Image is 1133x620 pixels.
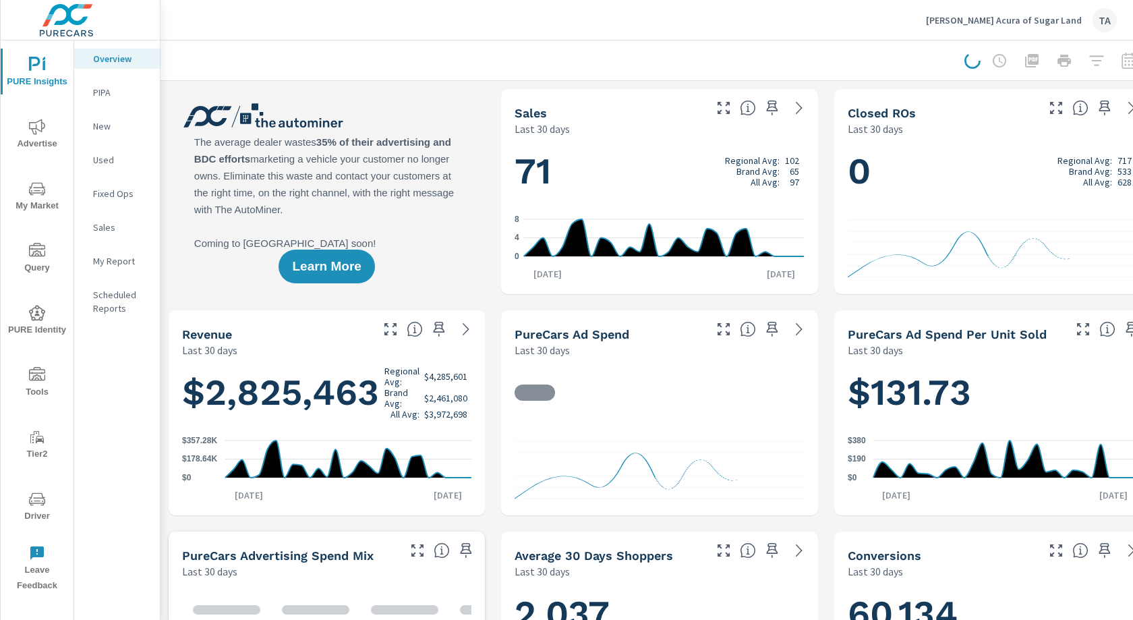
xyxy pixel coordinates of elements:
button: Make Fullscreen [713,318,734,340]
h5: PureCars Advertising Spend Mix [182,548,374,563]
p: 533 [1117,166,1132,177]
p: Last 30 days [515,342,570,358]
span: Driver [5,491,69,524]
span: Save this to your personalized report [761,97,783,119]
span: Save this to your personalized report [428,318,450,340]
button: Learn More [279,250,374,283]
div: PIPA [74,82,160,103]
p: Regional Avg: [725,155,780,166]
span: This table looks at how you compare to the amount of budget you spend per channel as opposed to y... [434,542,450,559]
span: A rolling 30 day total of daily Shoppers on the dealership website, averaged over the selected da... [740,542,756,559]
p: Last 30 days [515,121,570,137]
span: Leave Feedback [5,545,69,594]
span: My Market [5,181,69,214]
div: Used [74,150,160,170]
p: [PERSON_NAME] Acura of Sugar Land [926,14,1082,26]
p: Fixed Ops [93,187,149,200]
span: PURE Insights [5,57,69,90]
button: Make Fullscreen [380,318,401,340]
div: Overview [74,49,160,69]
p: Last 30 days [182,342,237,358]
p: Last 30 days [182,563,237,580]
div: nav menu [1,40,74,599]
span: Average cost of advertising per each vehicle sold at the dealer over the selected date range. The... [1099,321,1115,337]
p: All Avg: [390,409,419,420]
div: New [74,116,160,136]
text: $357.28K [182,436,217,445]
h5: Conversions [848,548,921,563]
p: PIPA [93,86,149,99]
span: Save this to your personalized report [455,540,477,561]
span: Query [5,243,69,276]
span: Tier2 [5,429,69,462]
text: $190 [848,455,866,464]
p: $2,461,080 [424,393,467,403]
p: [DATE] [873,488,920,502]
span: Advertise [5,119,69,152]
p: My Report [93,254,149,268]
p: 717 [1117,155,1132,166]
h5: Revenue [182,327,232,341]
text: 8 [515,215,519,224]
h1: 71 [515,148,804,194]
p: Regional Avg: [1057,155,1112,166]
p: 65 [790,166,799,177]
span: Total sales revenue over the selected date range. [Source: This data is sourced from the dealer’s... [407,321,423,337]
p: [DATE] [225,488,272,502]
a: See more details in report [455,318,477,340]
span: Total cost of media for all PureCars channels for the selected dealership group over the selected... [740,321,756,337]
p: [DATE] [424,488,471,502]
span: Save this to your personalized report [1094,540,1115,561]
span: PURE Identity [5,305,69,338]
text: $178.64K [182,455,217,464]
p: Scheduled Reports [93,288,149,315]
div: TA [1093,8,1117,32]
p: Overview [93,52,149,65]
span: Learn More [292,260,361,273]
p: Brand Avg: [1069,166,1112,177]
text: $0 [848,473,857,482]
h5: PureCars Ad Spend Per Unit Sold [848,327,1047,341]
button: Make Fullscreen [407,540,428,561]
span: Save this to your personalized report [761,540,783,561]
p: New [93,119,149,133]
text: 0 [515,252,519,261]
button: Make Fullscreen [713,97,734,119]
p: 102 [785,155,799,166]
div: Fixed Ops [74,184,160,204]
p: Last 30 days [848,563,903,580]
p: $4,285,601 [424,371,467,382]
button: Make Fullscreen [1072,318,1094,340]
span: Tools [5,367,69,400]
a: See more details in report [788,540,810,561]
p: Brand Avg: [736,166,780,177]
div: My Report [74,251,160,271]
p: 97 [790,177,799,188]
span: The number of dealer-specified goals completed by a visitor. [Source: This data is provided by th... [1072,542,1088,559]
text: $0 [182,473,192,482]
p: Sales [93,221,149,234]
a: See more details in report [788,318,810,340]
p: [DATE] [757,267,805,281]
p: Used [93,153,149,167]
div: Scheduled Reports [74,285,160,318]
h5: Average 30 Days Shoppers [515,548,673,563]
h1: $2,825,463 [182,366,473,420]
h5: Closed ROs [848,106,916,120]
span: Number of vehicles sold by the dealership over the selected date range. [Source: This data is sou... [740,100,756,116]
div: Sales [74,217,160,237]
p: All Avg: [751,177,780,188]
h5: Sales [515,106,547,120]
button: Make Fullscreen [1045,540,1067,561]
p: Last 30 days [515,563,570,580]
text: $380 [848,436,866,445]
p: Brand Avg: [384,387,419,409]
p: Regional Avg: [384,366,419,387]
p: All Avg: [1083,177,1112,188]
p: [DATE] [524,267,571,281]
button: Make Fullscreen [713,540,734,561]
p: $3,972,698 [424,409,467,420]
p: Last 30 days [848,121,903,137]
text: 4 [515,233,519,243]
h5: PureCars Ad Spend [515,327,629,341]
